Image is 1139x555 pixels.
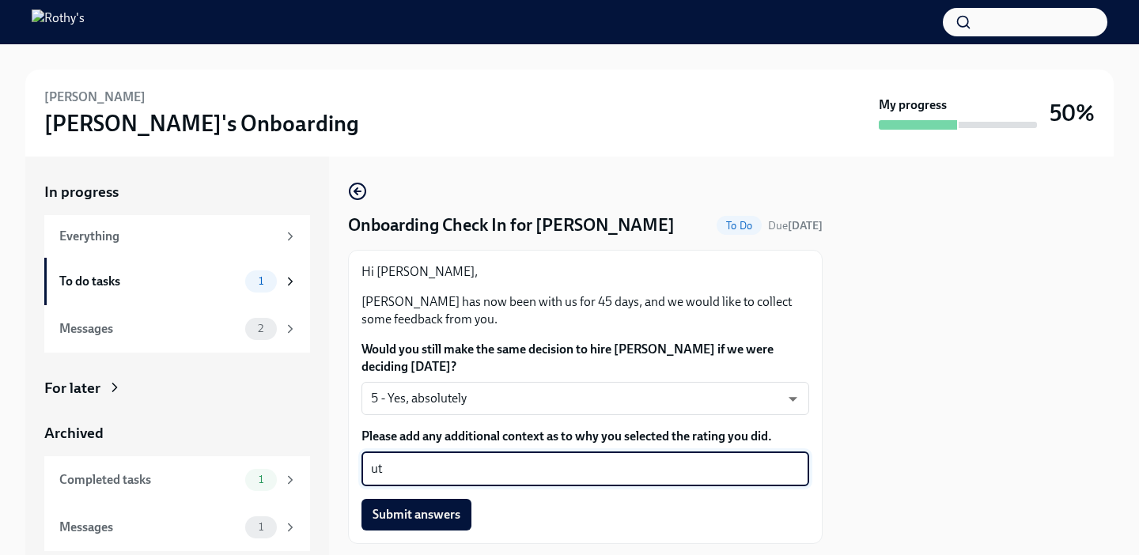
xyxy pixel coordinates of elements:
div: Messages [59,519,239,536]
a: Messages1 [44,504,310,551]
label: Please add any additional context as to why you selected the rating you did. [361,428,809,445]
div: 5 - Yes, absolutely [361,382,809,415]
a: In progress [44,182,310,202]
a: To do tasks1 [44,258,310,305]
h3: [PERSON_NAME]'s Onboarding [44,109,359,138]
div: Everything [59,228,277,245]
a: Completed tasks1 [44,456,310,504]
a: Messages2 [44,305,310,353]
img: Rothy's [32,9,85,35]
div: Messages [59,320,239,338]
span: October 21st, 2025 12:00 [768,218,823,233]
p: [PERSON_NAME] has now been with us for 45 days, and we would like to collect some feedback from you. [361,293,809,328]
h6: [PERSON_NAME] [44,89,146,106]
span: Submit answers [373,507,460,523]
a: Everything [44,215,310,258]
span: 2 [248,323,273,334]
a: Archived [44,423,310,444]
button: Submit answers [361,499,471,530]
span: Due [768,219,823,232]
label: Would you still make the same decision to hire [PERSON_NAME] if we were deciding [DATE]? [361,341,809,376]
span: To Do [717,220,762,232]
h4: Onboarding Check In for [PERSON_NAME] [348,213,675,237]
h3: 50% [1050,99,1095,127]
div: For later [44,378,100,398]
span: 1 [249,474,273,485]
span: 1 [249,521,273,533]
a: For later [44,378,310,398]
p: Hi [PERSON_NAME], [361,263,809,281]
div: Completed tasks [59,471,239,489]
textarea: ut [371,459,800,478]
strong: My progress [879,96,947,114]
strong: [DATE] [788,219,823,232]
div: To do tasks [59,273,239,290]
span: 1 [249,275,273,287]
